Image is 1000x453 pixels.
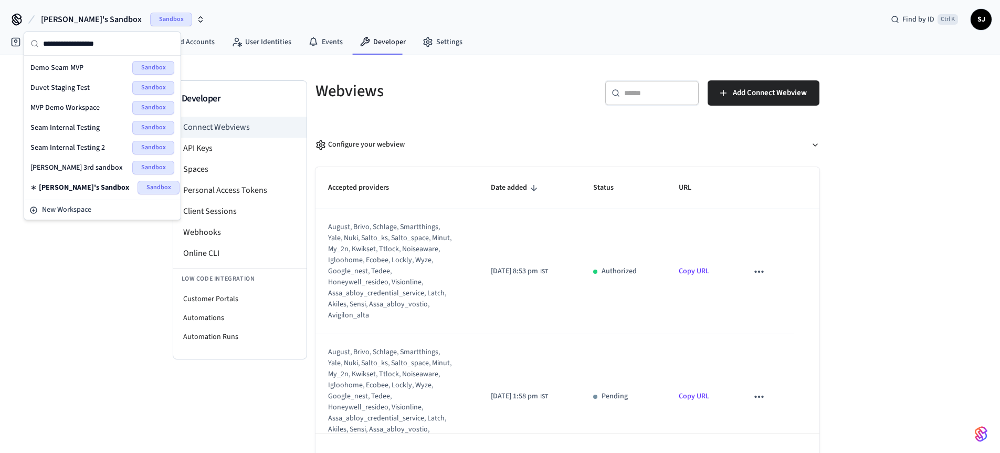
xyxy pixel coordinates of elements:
[540,392,548,401] span: IST
[882,10,966,29] div: Find by IDCtrl K
[315,139,405,150] div: Configure your webview
[173,138,307,159] li: API Keys
[602,266,637,277] p: Authorized
[132,121,174,135] span: Sandbox
[30,83,90,93] span: Duvet Staging Test
[972,10,991,29] span: SJ
[491,266,538,277] span: [DATE] 8:53 pm
[42,204,91,215] span: New Workspace
[491,391,538,402] span: [DATE] 1:58 pm
[679,180,705,196] span: URL
[300,33,351,52] a: Events
[315,80,561,102] h5: Webviews
[491,180,541,196] span: Date added
[173,327,307,346] li: Automation Runs
[173,159,307,180] li: Spaces
[30,162,123,173] span: [PERSON_NAME] 3rd sandbox
[173,268,307,290] li: Low Code Integration
[173,117,307,138] li: Connect Webviews
[132,101,174,115] span: Sandbox
[132,161,174,174] span: Sandbox
[30,63,83,73] span: Demo Seam MVP
[414,33,471,52] a: Settings
[182,91,298,106] h3: Developer
[25,201,180,219] button: New Workspace
[938,14,958,25] span: Ctrl K
[679,266,709,276] a: Copy URL
[540,267,548,276] span: IST
[173,180,307,201] li: Personal Access Tokens
[602,391,628,402] p: Pending
[30,122,100,133] span: Seam Internal Testing
[2,33,57,52] a: Devices
[733,86,807,100] span: Add Connect Webview
[30,142,105,153] span: Seam Internal Testing 2
[132,141,174,155] span: Sandbox
[491,391,548,402] div: Asia/Calcutta
[173,201,307,222] li: Client Sessions
[150,13,192,26] span: Sandbox
[173,290,307,308] li: Customer Portals
[132,61,174,75] span: Sandbox
[328,347,452,446] div: august, brivo, schlage, smartthings, yale, nuki, salto_ks, salto_space, minut, my_2n, kwikset, tt...
[351,33,414,52] a: Developer
[708,80,819,106] button: Add Connect Webview
[173,308,307,327] li: Automations
[223,33,300,52] a: User Identities
[328,180,403,196] span: Accepted providers
[315,131,819,159] button: Configure your webview
[41,13,142,26] span: [PERSON_NAME]'s Sandbox
[138,181,180,194] span: Sandbox
[971,9,992,30] button: SJ
[679,391,709,401] a: Copy URL
[173,222,307,243] li: Webhooks
[30,102,100,113] span: MVP Demo Workspace
[975,426,987,442] img: SeamLogoGradient.69752ec5.svg
[132,81,174,95] span: Sandbox
[24,56,181,200] div: Suggestions
[593,180,627,196] span: Status
[173,243,307,264] li: Online CLI
[902,14,934,25] span: Find by ID
[39,182,129,193] span: [PERSON_NAME]'s Sandbox
[491,266,548,277] div: Asia/Calcutta
[328,222,452,321] div: august, brivo, schlage, smartthings, yale, nuki, salto_ks, salto_space, minut, my_2n, kwikset, tt...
